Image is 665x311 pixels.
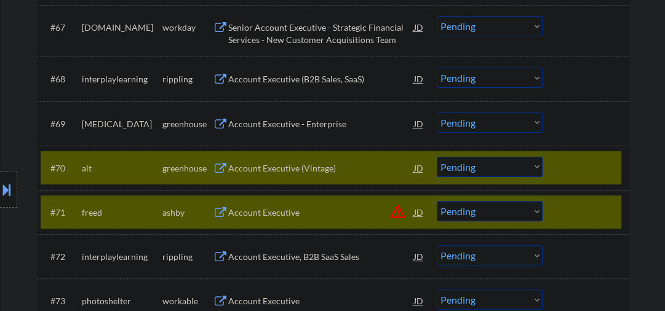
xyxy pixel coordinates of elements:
[389,203,407,220] button: warning_amber
[413,157,425,179] div: JD
[162,73,213,85] div: rippling
[228,162,414,175] div: Account Executive (Vintage)
[228,207,414,219] div: Account Executive
[162,22,213,34] div: workday
[82,73,162,85] div: interplaylearning
[413,16,425,38] div: JD
[50,73,72,85] div: #68
[228,118,414,130] div: Account Executive - Enterprise
[228,295,414,307] div: Account Executive
[50,22,72,34] div: #67
[413,68,425,90] div: JD
[228,73,414,85] div: Account Executive (B2B Sales, SaaS)
[413,112,425,135] div: JD
[413,201,425,223] div: JD
[228,251,414,263] div: Account Executive, B2B SaaS Sales
[228,22,414,45] div: Senior Account Executive - Strategic Financial Services - New Customer Acquisitions Team
[82,22,162,34] div: [DOMAIN_NAME]
[413,245,425,267] div: JD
